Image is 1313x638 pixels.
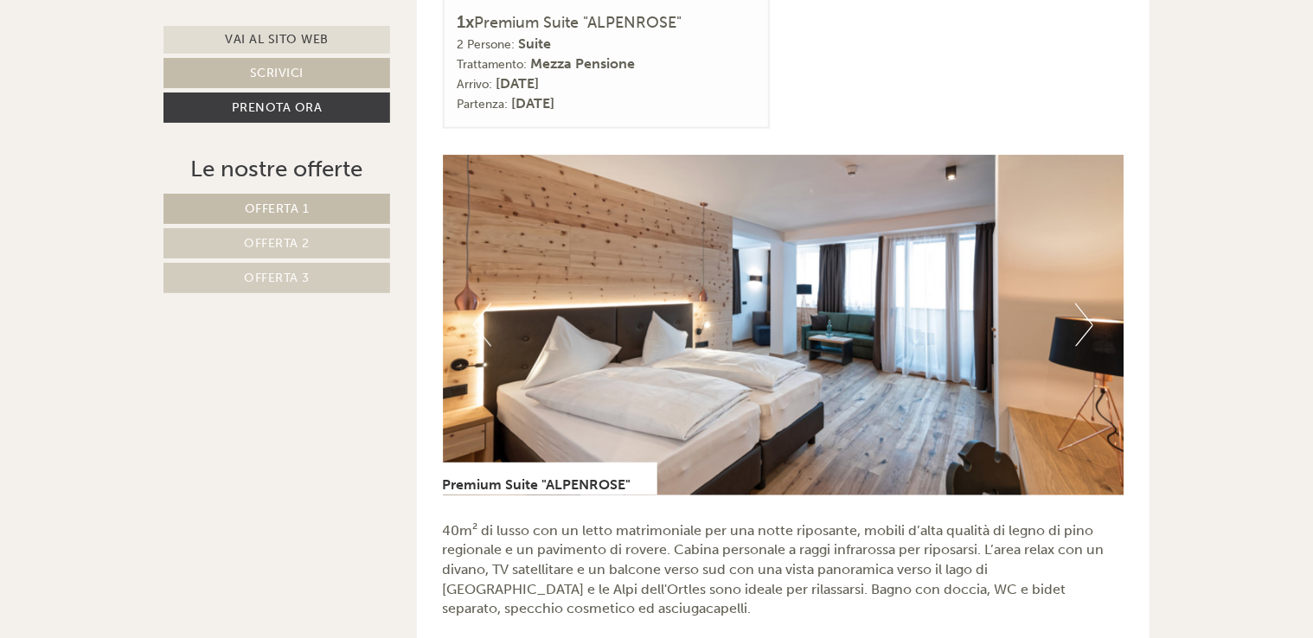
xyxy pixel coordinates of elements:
a: Scrivici [163,58,390,88]
span: Offerta 1 [245,201,310,216]
div: Le nostre offerte [163,153,390,185]
small: Arrivo: [458,77,493,92]
div: Hotel [GEOGRAPHIC_DATA] [26,50,272,64]
a: Vai al sito web [163,26,390,54]
p: 40m² di lusso con un letto matrimoniale per una notte riposante, mobili d’alta qualità di legno d... [443,521,1124,620]
div: Premium Suite "ALPENROSE" [458,10,756,35]
small: 2 Persone: [458,37,516,52]
div: Premium Suite "ALPENROSE" [443,463,657,495]
img: image [443,155,1124,495]
button: Invia [594,456,682,486]
span: Offerta 3 [244,271,310,285]
b: [DATE] [496,75,540,92]
small: Trattamento: [458,57,528,72]
b: Mezza Pensione [531,55,636,72]
b: [DATE] [512,95,555,112]
div: Buon giorno, come possiamo aiutarla? [13,47,281,99]
div: giovedì [302,13,380,42]
b: 1x [458,11,475,32]
b: Suite [519,35,552,52]
small: 11:41 [26,84,272,96]
button: Previous [473,303,491,347]
span: Offerta 2 [244,236,310,251]
a: Prenota ora [163,93,390,123]
button: Next [1075,303,1093,347]
small: Partenza: [458,97,509,112]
